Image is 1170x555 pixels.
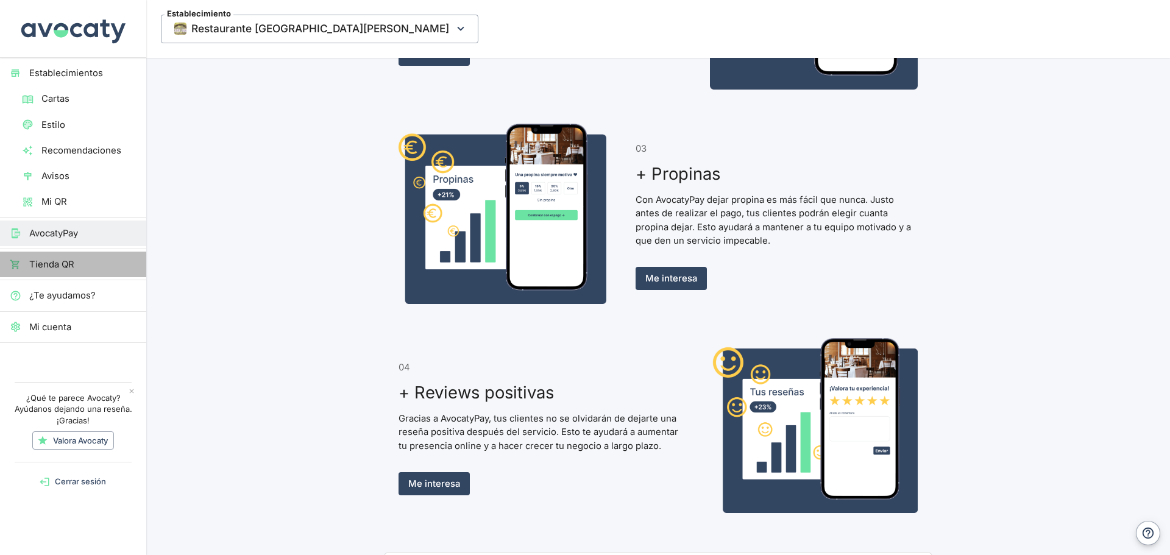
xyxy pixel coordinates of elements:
[636,137,647,161] span: 03
[399,412,681,453] p: Gracias a AvocatyPay, tus clientes no se olvidarán de dejarte una reseña positiva después del ser...
[399,383,554,402] h3: + Reviews positivas
[41,92,136,105] span: Cartas
[1136,521,1160,545] button: Ayuda y contacto
[29,289,136,302] span: ¿Te ayudamos?
[161,15,478,43] button: EstablecimientoThumbnailRestaurante [GEOGRAPHIC_DATA][PERSON_NAME]
[191,19,449,38] span: Restaurante [GEOGRAPHIC_DATA][PERSON_NAME]
[636,267,707,290] a: Me interesa
[174,23,186,35] img: Thumbnail
[29,258,136,271] span: Tienda QR
[636,193,918,247] p: Con AvocatyPay dejar propina es más fácil que nunca. Justo antes de realizar el pago, tus cliente...
[399,356,410,380] span: 04
[161,15,478,43] span: Restaurante [GEOGRAPHIC_DATA][PERSON_NAME]
[29,320,136,334] span: Mi cuenta
[710,338,918,513] img: Captura de vista de escribir reseña
[5,472,141,491] button: Cerrar sesión
[29,227,136,240] span: AvocatyPay
[636,164,720,183] h3: + Propinas
[399,472,470,495] a: Me interesa
[41,144,136,157] span: Recomendaciones
[41,118,136,132] span: Estilo
[29,66,136,80] span: Establecimientos
[32,431,114,450] a: Valora Avocaty
[41,195,136,208] span: Mi QR
[399,124,606,305] img: Captura de vista de dar propina
[41,169,136,183] span: Avisos
[12,392,135,426] p: ¿Qué te parece Avocaty? Ayúdanos dejando una reseña. ¡Gracias!
[165,10,233,18] span: Establecimiento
